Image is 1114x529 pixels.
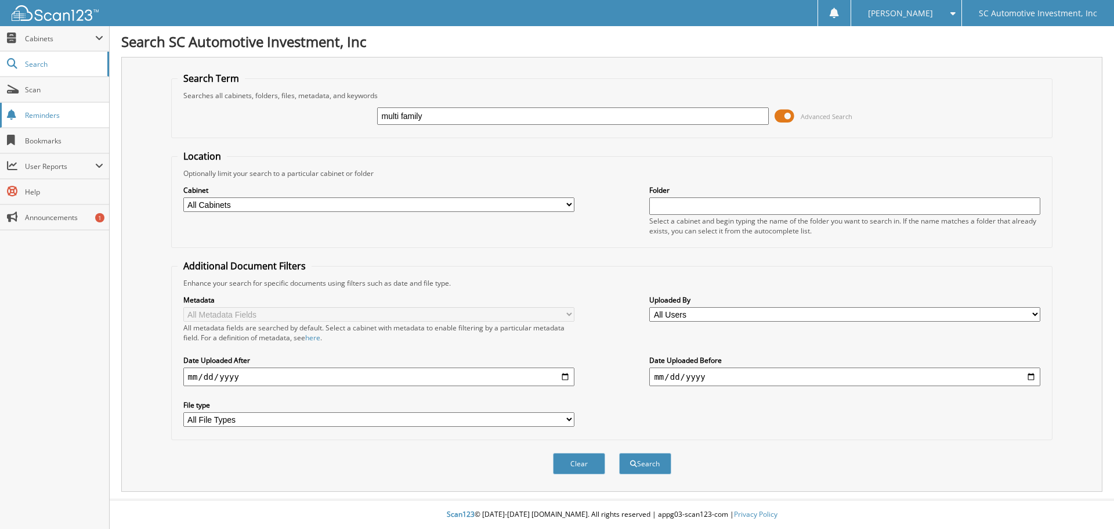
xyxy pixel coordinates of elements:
[25,85,103,95] span: Scan
[1056,473,1114,529] iframe: Chat Widget
[12,5,99,21] img: scan123-logo-white.svg
[619,453,671,474] button: Search
[178,150,227,163] legend: Location
[183,400,574,410] label: File type
[183,355,574,365] label: Date Uploaded After
[868,10,933,17] span: [PERSON_NAME]
[734,509,777,519] a: Privacy Policy
[447,509,475,519] span: Scan123
[183,368,574,386] input: start
[110,501,1114,529] div: © [DATE]-[DATE] [DOMAIN_NAME]. All rights reserved | appg03-scan123-com |
[649,185,1040,195] label: Folder
[649,355,1040,365] label: Date Uploaded Before
[183,323,574,343] div: All metadata fields are searched by default. Select a cabinet with metadata to enable filtering b...
[178,260,312,272] legend: Additional Document Filters
[178,72,245,85] legend: Search Term
[183,185,574,195] label: Cabinet
[801,112,852,121] span: Advanced Search
[25,187,103,197] span: Help
[25,213,103,222] span: Announcements
[553,453,605,474] button: Clear
[25,59,102,69] span: Search
[25,136,103,146] span: Bookmarks
[25,110,103,120] span: Reminders
[305,333,320,343] a: here
[25,161,95,171] span: User Reports
[183,295,574,305] label: Metadata
[178,278,1047,288] div: Enhance your search for specific documents using filters such as date and file type.
[178,168,1047,178] div: Optionally limit your search to a particular cabinet or folder
[25,34,95,44] span: Cabinets
[979,10,1097,17] span: SC Automotive Investment, Inc
[649,216,1040,236] div: Select a cabinet and begin typing the name of the folder you want to search in. If the name match...
[649,368,1040,386] input: end
[95,213,104,222] div: 1
[649,295,1040,305] label: Uploaded By
[178,91,1047,100] div: Searches all cabinets, folders, files, metadata, and keywords
[121,32,1102,51] h1: Search SC Automotive Investment, Inc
